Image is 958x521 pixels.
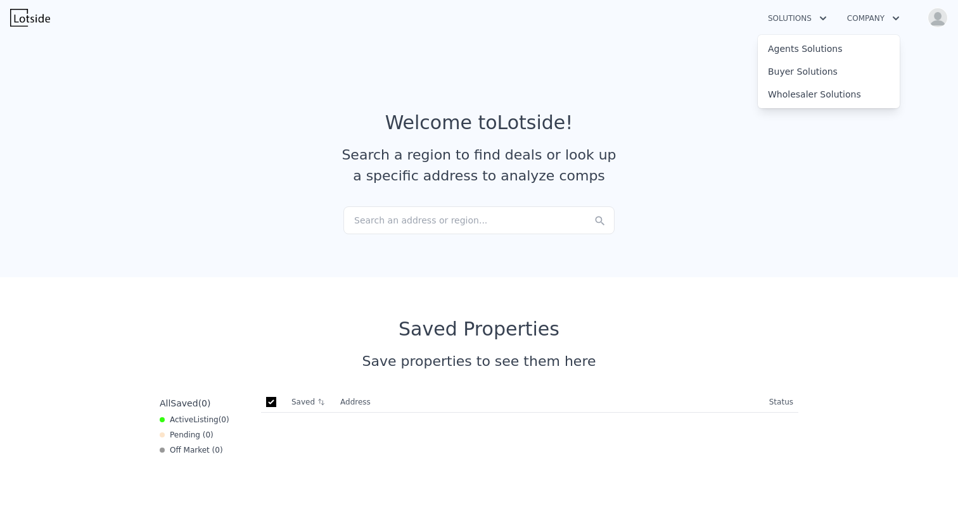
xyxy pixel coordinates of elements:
[335,392,764,413] th: Address
[10,9,50,27] img: Lotside
[160,445,223,455] div: Off Market ( 0 )
[928,8,948,28] img: avatar
[286,392,335,412] th: Saved
[758,60,900,83] a: Buyer Solutions
[170,415,229,425] span: Active ( 0 )
[758,35,900,108] div: Solutions
[343,206,615,234] div: Search an address or region...
[160,430,214,440] div: Pending ( 0 )
[155,318,803,341] div: Saved Properties
[337,144,621,186] div: Search a region to find deals or look up a specific address to analyze comps
[764,392,798,413] th: Status
[837,7,910,30] button: Company
[385,111,573,134] div: Welcome to Lotside !
[758,7,837,30] button: Solutions
[170,398,198,408] span: Saved
[758,37,900,60] a: Agents Solutions
[160,397,210,410] div: All ( 0 )
[758,83,900,106] a: Wholesaler Solutions
[193,415,219,424] span: Listing
[155,351,803,372] div: Save properties to see them here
